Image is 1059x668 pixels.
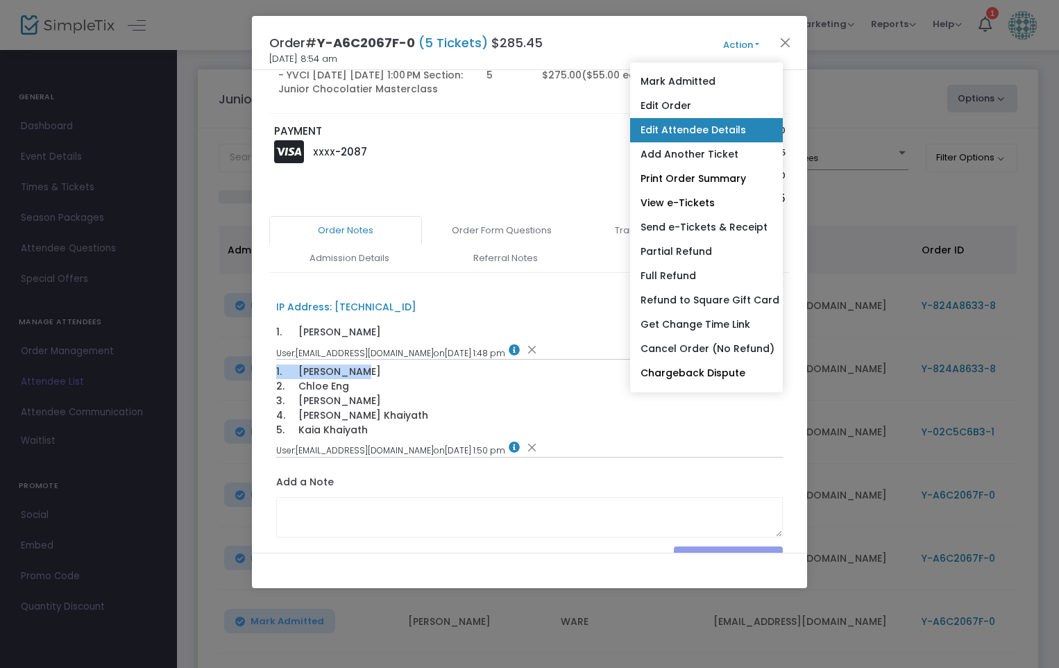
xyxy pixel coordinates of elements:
[335,144,367,159] span: -2087
[700,37,783,53] button: Action
[415,34,491,51] span: (5 Tickets)
[630,288,783,312] a: Refund to Square Gift Card
[434,346,445,358] span: on
[276,325,381,340] div: 1. [PERSON_NAME]
[270,37,478,114] td: Junior Chocolatier Masterclass Class - YVCI [DATE] [DATE] 1:00 PM Section: Junior Chocolatier Mas...
[582,216,734,245] a: Transaction Details
[478,37,534,114] td: 5
[630,118,783,142] a: Edit Attendee Details
[269,216,422,245] a: Order Notes
[313,147,335,158] span: XXXX
[425,216,578,245] a: Order Form Questions
[630,94,783,118] a: Edit Order
[276,346,296,358] span: User:
[777,33,795,51] button: Close
[429,244,582,273] a: Referral Notes
[602,169,720,183] p: Tax Total
[630,215,783,240] a: Send e-Tickets & Receipt
[630,337,783,361] a: Cancel Order (No Refund)
[269,52,337,66] span: [DATE] 8:54 am
[276,300,416,315] div: IP Address: [TECHNICAL_ID]
[534,37,666,114] td: $275.00
[582,68,653,82] span: ($55.00 each)
[276,475,334,493] label: Add a Note
[276,365,428,437] div: 1. [PERSON_NAME] 2. Chloe Eng 3. [PERSON_NAME] 4. [PERSON_NAME] Khaiyath 5. Kaia Khaiyath
[316,34,415,51] span: Y-A6C2067F-0
[630,167,783,191] a: Print Order Summary
[276,444,296,456] span: User:
[630,191,783,215] a: View e-Tickets
[630,69,783,94] a: Mark Admitted
[630,240,783,264] a: Partial Refund
[276,442,783,457] div: [EMAIL_ADDRESS][DOMAIN_NAME] [DATE] 1:50 pm
[630,312,783,337] a: Get Change Time Link
[602,124,720,137] p: Sub total
[602,191,720,207] p: Order Total
[269,33,543,52] h4: Order# $285.45
[630,264,783,288] a: Full Refund
[273,244,425,273] a: Admission Details
[630,142,783,167] a: Add Another Ticket
[274,124,523,140] p: PAYMENT
[630,361,783,385] a: Chargeback Dispute
[434,444,445,456] span: on
[276,344,783,360] div: [EMAIL_ADDRESS][DOMAIN_NAME] [DATE] 1:48 pm
[602,146,720,160] p: Service Fee Total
